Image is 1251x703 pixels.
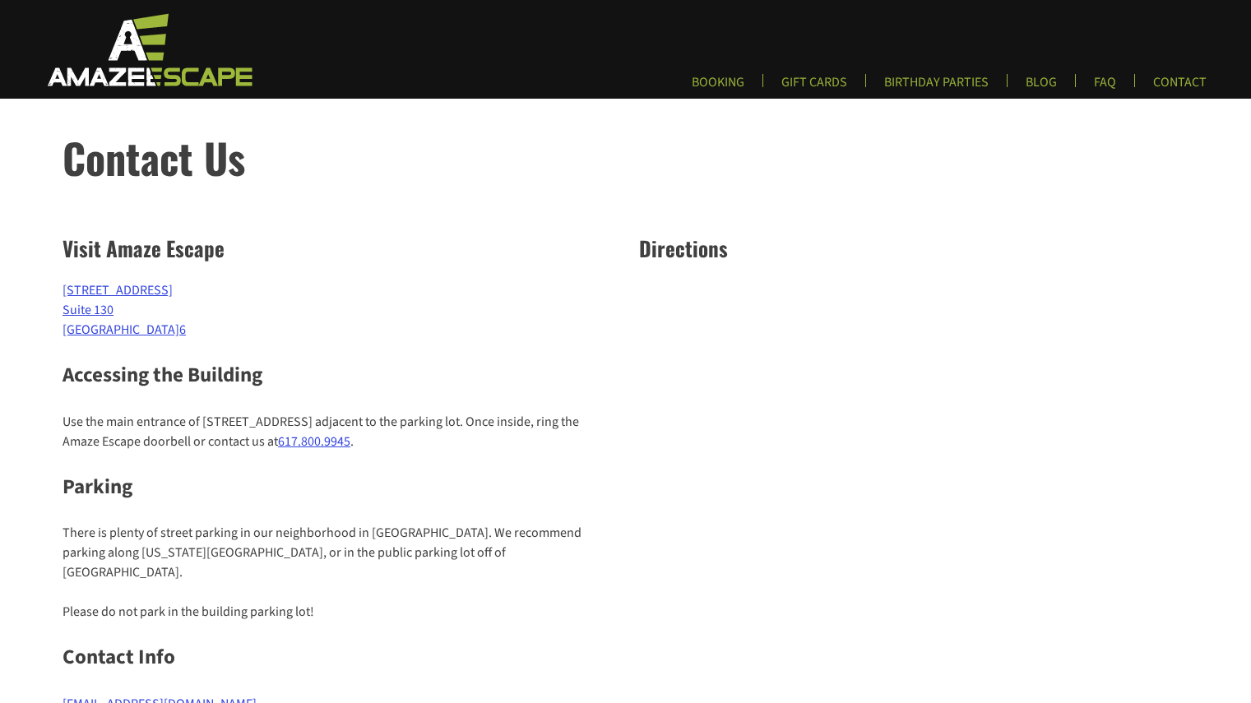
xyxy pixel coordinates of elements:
[63,360,612,391] h3: Accessing the Building
[179,321,186,339] a: 6
[1012,74,1070,101] a: BLOG
[63,233,612,264] h2: Visit Amaze Escape
[278,432,350,451] a: 617.800.9945
[63,472,612,503] h3: Parking
[63,642,612,673] h3: Contact Info
[63,523,612,582] p: There is plenty of street parking in our neighborhood in [GEOGRAPHIC_DATA]. We recommend parking ...
[871,74,1002,101] a: BIRTHDAY PARTIES
[639,233,1188,264] h2: Directions
[63,281,179,339] a: [STREET_ADDRESS]Suite 130[GEOGRAPHIC_DATA]
[63,412,612,451] p: Use the main entrance of [STREET_ADDRESS] adjacent to the parking lot. Once inside, ring the Amaz...
[768,74,860,101] a: GIFT CARDS
[63,602,612,622] p: Please do not park in the building parking lot!
[1081,74,1129,101] a: FAQ
[63,127,1251,188] h1: Contact Us
[1140,74,1220,101] a: CONTACT
[679,74,758,101] a: BOOKING
[26,12,270,87] img: Escape Room Game in Boston Area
